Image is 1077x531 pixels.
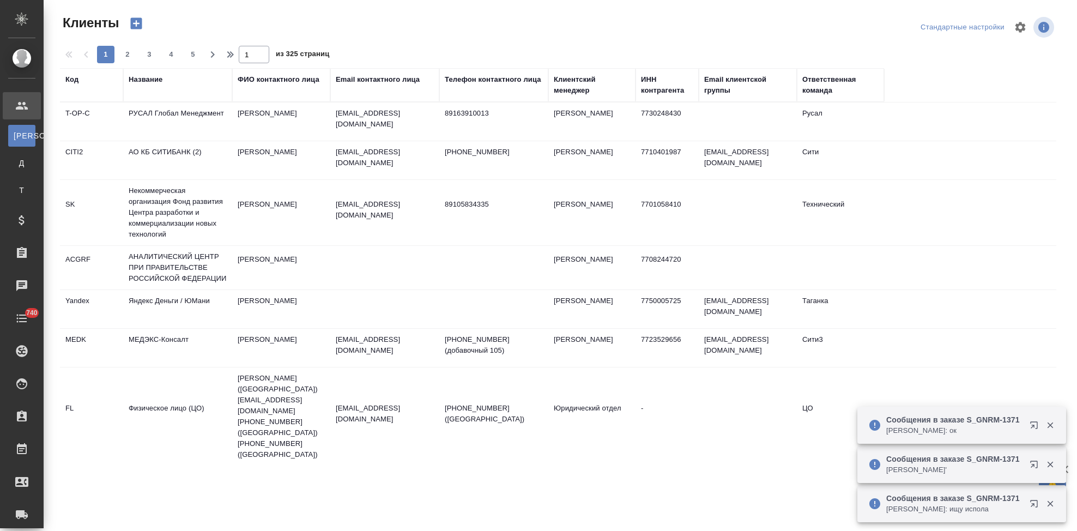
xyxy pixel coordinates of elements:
td: [PERSON_NAME] ([GEOGRAPHIC_DATA]) [EMAIL_ADDRESS][DOMAIN_NAME] [PHONE_NUMBER] ([GEOGRAPHIC_DATA])... [232,367,330,466]
span: 2 [119,49,136,60]
td: 7750005725 [636,290,699,328]
td: Юридический отдел [548,397,636,436]
button: 5 [184,46,202,63]
td: Сити [797,141,884,179]
td: 7708244720 [636,249,699,287]
td: Некоммерческая организация Фонд развития Центра разработки и коммерциализации новых технологий [123,180,232,245]
button: Открыть в новой вкладке [1023,454,1049,480]
span: Настроить таблицу [1007,14,1033,40]
td: [PERSON_NAME] [232,141,330,179]
td: MEDK [60,329,123,367]
div: Код [65,74,78,85]
span: Посмотреть информацию [1033,17,1056,38]
td: [PERSON_NAME] [548,329,636,367]
span: Клиенты [60,14,119,32]
td: [PERSON_NAME] [548,290,636,328]
button: Закрыть [1039,499,1061,509]
td: [PERSON_NAME] [548,249,636,287]
td: - [636,397,699,436]
p: [PERSON_NAME]: ок [886,425,1022,436]
p: [EMAIL_ADDRESS][DOMAIN_NAME] [336,147,434,168]
td: Yandex [60,290,123,328]
td: ACGRF [60,249,123,287]
p: [EMAIL_ADDRESS][DOMAIN_NAME] [336,199,434,221]
td: Сити3 [797,329,884,367]
button: 4 [162,46,180,63]
td: FL [60,397,123,436]
p: 89163910013 [445,108,543,119]
a: 740 [3,305,41,332]
td: 7701058410 [636,194,699,232]
td: SK [60,194,123,232]
a: Д [8,152,35,174]
td: 7710401987 [636,141,699,179]
div: ФИО контактного лица [238,74,319,85]
p: 89105834335 [445,199,543,210]
td: [PERSON_NAME] [232,102,330,141]
a: [PERSON_NAME] [8,125,35,147]
td: T-OP-C [60,102,123,141]
td: Яндекс Деньги / ЮМани [123,290,232,328]
span: [PERSON_NAME] [14,130,30,141]
div: ИНН контрагента [641,74,693,96]
td: Физическое лицо (ЦО) [123,397,232,436]
td: [PERSON_NAME] [548,102,636,141]
td: 7730248430 [636,102,699,141]
p: [PHONE_NUMBER] ([GEOGRAPHIC_DATA]) [445,403,543,425]
span: 4 [162,49,180,60]
span: 740 [20,307,44,318]
button: Открыть в новой вкладке [1023,414,1049,441]
div: Email контактного лица [336,74,420,85]
td: Русал [797,102,884,141]
td: [PERSON_NAME] [232,194,330,232]
td: Технический [797,194,884,232]
a: Т [8,179,35,201]
span: из 325 страниц [276,47,329,63]
td: [PERSON_NAME] [232,290,330,328]
button: Открыть в новой вкладке [1023,493,1049,519]
span: 3 [141,49,158,60]
td: [EMAIL_ADDRESS][DOMAIN_NAME] [699,141,797,179]
td: ЦО [797,397,884,436]
p: Сообщения в заказе S_GNRM-1371 [886,493,1022,504]
span: Д [14,158,30,168]
p: [EMAIL_ADDRESS][DOMAIN_NAME] [336,334,434,356]
p: [EMAIL_ADDRESS][DOMAIN_NAME] [336,403,434,425]
td: [PERSON_NAME] [232,329,330,367]
div: Ответственная команда [802,74,879,96]
td: РУСАЛ Глобал Менеджмент [123,102,232,141]
td: [PERSON_NAME] [232,249,330,287]
p: Сообщения в заказе S_GNRM-1371 [886,414,1022,425]
button: Закрыть [1039,460,1061,469]
td: [PERSON_NAME] [548,194,636,232]
td: АО КБ СИТИБАНК (2) [123,141,232,179]
td: [EMAIL_ADDRESS][DOMAIN_NAME] [699,329,797,367]
td: МЕДЭКС-Консалт [123,329,232,367]
span: Т [14,185,30,196]
td: Таганка [797,290,884,328]
button: 2 [119,46,136,63]
p: [EMAIL_ADDRESS][DOMAIN_NAME] [336,108,434,130]
div: Клиентский менеджер [554,74,630,96]
p: [PERSON_NAME]' [886,464,1022,475]
div: Email клиентской группы [704,74,791,96]
p: Сообщения в заказе S_GNRM-1371 [886,454,1022,464]
td: [PERSON_NAME] [548,141,636,179]
button: 3 [141,46,158,63]
td: АНАЛИТИЧЕСКИЙ ЦЕНТР ПРИ ПРАВИТЕЛЬСТВЕ РОССИЙСКОЙ ФЕДЕРАЦИИ [123,246,232,289]
button: Создать [123,14,149,33]
p: [PERSON_NAME]: ищу испола [886,504,1022,515]
button: Закрыть [1039,420,1061,430]
div: Название [129,74,162,85]
span: 5 [184,49,202,60]
td: [EMAIL_ADDRESS][DOMAIN_NAME] [699,290,797,328]
p: [PHONE_NUMBER] (добавочный 105) [445,334,543,356]
div: split button [918,19,1007,36]
td: CITI2 [60,141,123,179]
td: 7723529656 [636,329,699,367]
div: Телефон контактного лица [445,74,541,85]
p: [PHONE_NUMBER] [445,147,543,158]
